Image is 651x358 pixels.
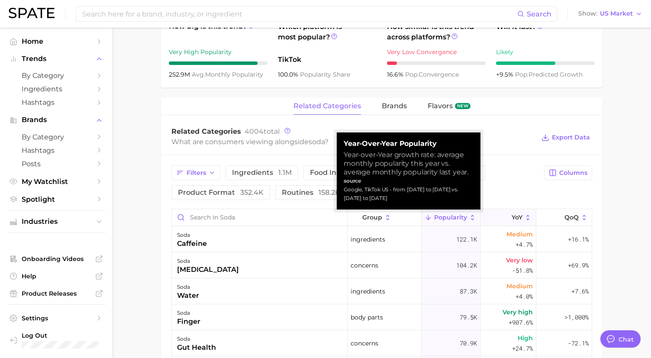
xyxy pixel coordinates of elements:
span: +7.6% [571,286,589,297]
div: soda [177,230,207,240]
span: Hashtags [22,146,91,155]
span: Will it last? [496,22,595,42]
div: What are consumers viewing alongside ? [171,136,535,148]
span: -72.1% [568,338,589,348]
abbr: popularity index [515,71,529,78]
div: Google, TikTok US - from [DATE] to [DATE] vs. [DATE] to [DATE] [344,185,474,203]
a: My Watchlist [7,175,106,188]
span: body parts [351,312,383,323]
span: concerns [351,338,378,348]
span: ingredients [351,286,385,297]
span: High [518,333,533,343]
div: water [177,290,199,301]
span: How big is this trend? [169,21,267,42]
button: ShowUS Market [576,8,645,19]
span: soda [309,138,325,146]
span: Help [22,272,91,280]
span: Which platform is most popular? [278,22,377,50]
span: +4.7% [516,239,533,250]
span: Very low [506,255,533,265]
span: +16.1% [568,234,589,245]
span: Medium [506,229,533,239]
span: +9.5% [496,71,515,78]
span: 122.1k [456,234,477,245]
a: Posts [7,157,106,171]
span: 104.2k [456,260,477,271]
abbr: popularity index [405,71,419,78]
span: 4004 [245,127,264,135]
div: soda [177,256,239,266]
span: by Category [22,71,91,80]
button: Popularity [422,209,480,226]
span: concerns [351,260,378,271]
span: Filters [187,169,206,177]
span: +24.7% [512,343,533,354]
span: product format [178,189,264,196]
span: +907.6% [509,317,533,328]
span: Product Releases [22,290,91,297]
span: 352.4k [240,188,264,197]
input: Search here for a brand, industry, or ingredient [81,6,517,21]
span: Ingredients [22,85,91,93]
button: sodacaffeineingredients122.1kMedium+4.7%+16.1% [172,226,592,252]
div: Very High Popularity [169,47,267,57]
a: Product Releases [7,287,106,300]
strong: Year-over-Year Popularity [344,139,474,148]
div: Year-over-Year growth rate: average monthly popularity this year vs. average monthly popularity l... [344,151,474,177]
a: by Category [7,69,106,82]
span: Show [578,11,597,16]
a: Spotlight [7,193,106,206]
span: Medium [506,281,533,291]
span: 16.6% [387,71,405,78]
div: 6 / 10 [496,61,595,65]
span: Related Categories [171,127,241,135]
abbr: average [192,71,205,78]
span: My Watchlist [22,177,91,186]
span: >1,000% [564,313,589,321]
span: food ingredients [310,169,398,176]
span: 79.5k [460,312,477,323]
span: group [362,214,382,221]
span: popularity share [300,71,350,78]
span: +4.0% [516,291,533,302]
span: Spotlight [22,195,91,203]
button: Columns [544,165,592,180]
span: by Category [22,133,91,141]
button: QoQ [536,209,592,226]
span: 158.2k [319,188,340,197]
span: convergence [405,71,459,78]
button: sodagut healthconcerns70.9kHigh+24.7%-72.1% [172,330,592,356]
button: sodawateringredients87.3kMedium+4.0%+7.6% [172,278,592,304]
span: Flavors [428,102,453,110]
span: Onboarding Videos [22,255,91,263]
span: How similar is this trend across platforms? [387,22,486,42]
div: [MEDICAL_DATA] [177,264,239,275]
a: Hashtags [7,96,106,109]
button: Brands [7,113,106,126]
a: Home [7,35,106,48]
span: predicted growth [515,71,583,78]
button: soda[MEDICAL_DATA]concerns104.2kVery low-51.8%+69.9% [172,252,592,278]
button: sodafingerbody parts79.5kVery high+907.6%>1,000% [172,304,592,330]
span: 87.3k [460,286,477,297]
span: Hashtags [22,98,91,106]
button: group [348,209,421,226]
span: Trends [22,55,91,63]
span: Very high [503,307,533,317]
span: ingredients [232,169,292,176]
span: Log Out [22,332,99,339]
input: Search in soda [172,209,347,226]
div: 9 / 10 [169,61,267,65]
span: total [245,127,280,135]
span: routines [282,189,340,196]
span: related categories [293,102,361,110]
span: new [455,103,471,109]
span: YoY [512,214,522,221]
span: US Market [600,11,633,16]
span: +69.9% [568,260,589,271]
div: soda [177,308,200,318]
a: Settings [7,312,106,325]
div: Likely [496,47,595,57]
button: Export Data [539,132,592,144]
span: Export Data [552,134,590,141]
